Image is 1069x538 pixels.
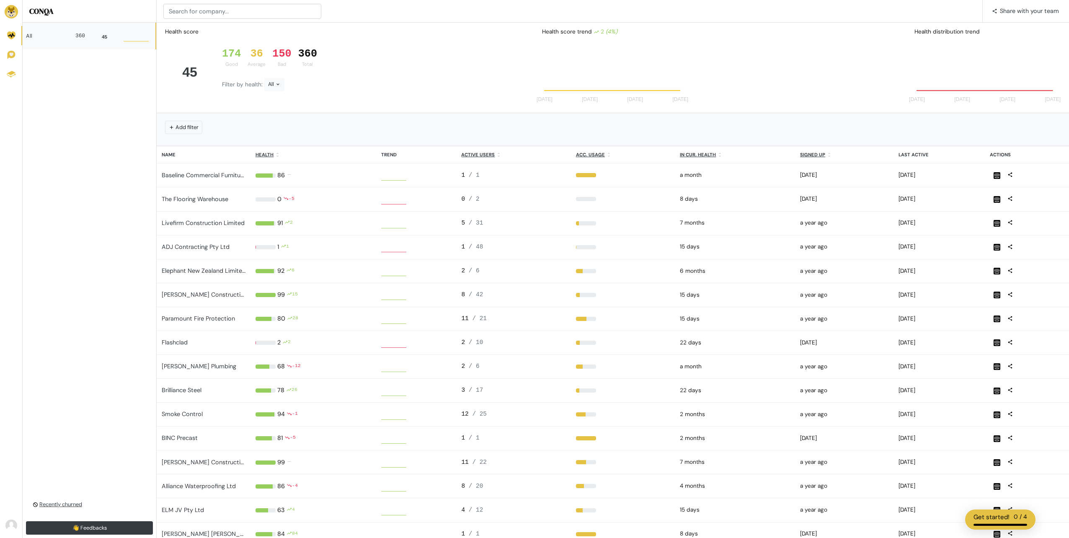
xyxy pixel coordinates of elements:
div: -12 [292,362,301,371]
div: 2024-05-15 11:26am [800,267,888,275]
div: 2 [461,338,565,347]
div: 360 [72,32,85,40]
div: 33% [576,365,670,369]
span: / 1 [469,530,480,537]
a: The Flooring Warehouse [162,195,228,203]
div: 2025-08-15 09:51am [899,171,980,179]
span: / 21 [472,315,487,322]
tspan: [DATE] [672,97,688,103]
div: 52% [576,317,670,321]
div: 2025-05-04 10:00pm [680,482,790,490]
div: 5 [461,219,565,228]
a: Flashclad [162,339,188,346]
div: 78 [277,386,284,395]
div: 4 [461,506,565,515]
div: 2025-08-17 10:17pm [899,291,980,299]
a: [PERSON_NAME] [PERSON_NAME] [162,530,259,538]
div: Health score [163,26,200,38]
a: All 360 45 [23,23,156,49]
div: 12 [461,410,565,419]
tspan: [DATE] [627,97,643,103]
span: / 22 [472,459,487,466]
span: / 17 [469,387,483,393]
div: 20% [576,341,670,345]
div: 86 [277,482,285,491]
div: 2025-06-29 10:00pm [680,410,790,419]
div: 2024-05-15 11:26am [800,291,888,299]
div: 99 [277,458,285,467]
a: Alliance Waterproofing Ltd [162,482,236,490]
div: 16% [576,221,670,225]
img: Avatar [5,520,17,531]
div: 2025-08-18 01:50pm [899,219,980,227]
div: 19% [576,293,670,297]
div: 2024-05-15 11:25am [800,386,888,395]
div: 100% [576,173,670,177]
div: 1 [461,171,565,180]
span: / 6 [469,363,480,370]
span: / 48 [469,243,483,250]
div: 2% [576,245,670,249]
div: 1 [461,243,565,252]
div: 2025-08-17 02:14pm [899,506,980,514]
div: 36 [248,48,266,60]
div: 2025-06-22 10:00pm [680,434,790,442]
div: 2 [594,28,617,36]
div: 2025-08-18 02:33pm [899,458,980,466]
div: 18% [576,388,670,393]
div: 2025-08-18 10:29am [899,315,980,323]
tspan: [DATE] [537,97,553,103]
div: 8 [461,482,565,491]
div: 2024-05-15 11:23am [800,315,888,323]
span: / 12 [469,507,483,513]
div: 50% [576,460,670,464]
div: Good [222,61,241,68]
span: / 10 [469,339,483,346]
div: 2024-05-15 11:23am [800,362,888,371]
div: 92 [277,266,284,276]
div: 2 [290,219,293,228]
u: Recently churned [39,501,82,508]
div: 2024-05-15 11:21am [800,458,888,466]
tspan: [DATE] [909,97,925,103]
div: 2 [461,266,565,276]
div: 2 [288,338,291,347]
div: 2025-03-09 10:00pm [680,267,790,275]
span: / 6 [469,267,480,274]
div: 68 [277,362,285,371]
a: BINC Precast [162,434,198,442]
a: 👋 Feedbacks [26,521,153,535]
div: 100% [576,436,670,440]
a: Smoke Control [162,410,203,418]
div: 2025-08-03 10:00pm [680,339,790,347]
div: 2024-05-15 11:28am [800,243,888,251]
a: [PERSON_NAME] Plumbing [162,362,236,370]
div: 15 [292,290,298,300]
div: 1 [461,434,565,443]
th: Actions [985,146,1069,163]
div: 1 [286,243,289,252]
u: Health [256,152,274,158]
div: 2025-08-16 08:39am [899,386,980,395]
div: Health score trend [535,24,693,39]
div: 2025-08-18 01:01pm [899,434,980,442]
input: Search for company... [163,4,321,19]
div: 94 [277,410,285,419]
div: 2025-08-18 01:13pm [899,482,980,490]
div: 33% [576,269,670,273]
tspan: [DATE] [1045,97,1061,103]
tspan: [DATE] [999,97,1015,103]
div: All [26,33,65,39]
u: In cur. health [680,152,716,158]
div: Health distribution trend [908,24,1066,39]
div: 2025-08-17 10:00pm [680,195,790,203]
div: 2025-08-10 10:00pm [680,291,790,299]
a: Recently churned [23,491,156,518]
a: [PERSON_NAME] Construction [162,458,248,466]
div: 100% [576,532,670,536]
a: [PERSON_NAME] Constructions [162,291,250,298]
div: 40% [576,484,670,488]
div: 86 [277,171,285,180]
a: Paramount Fire Protection [162,315,235,322]
div: 1 [277,243,279,252]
